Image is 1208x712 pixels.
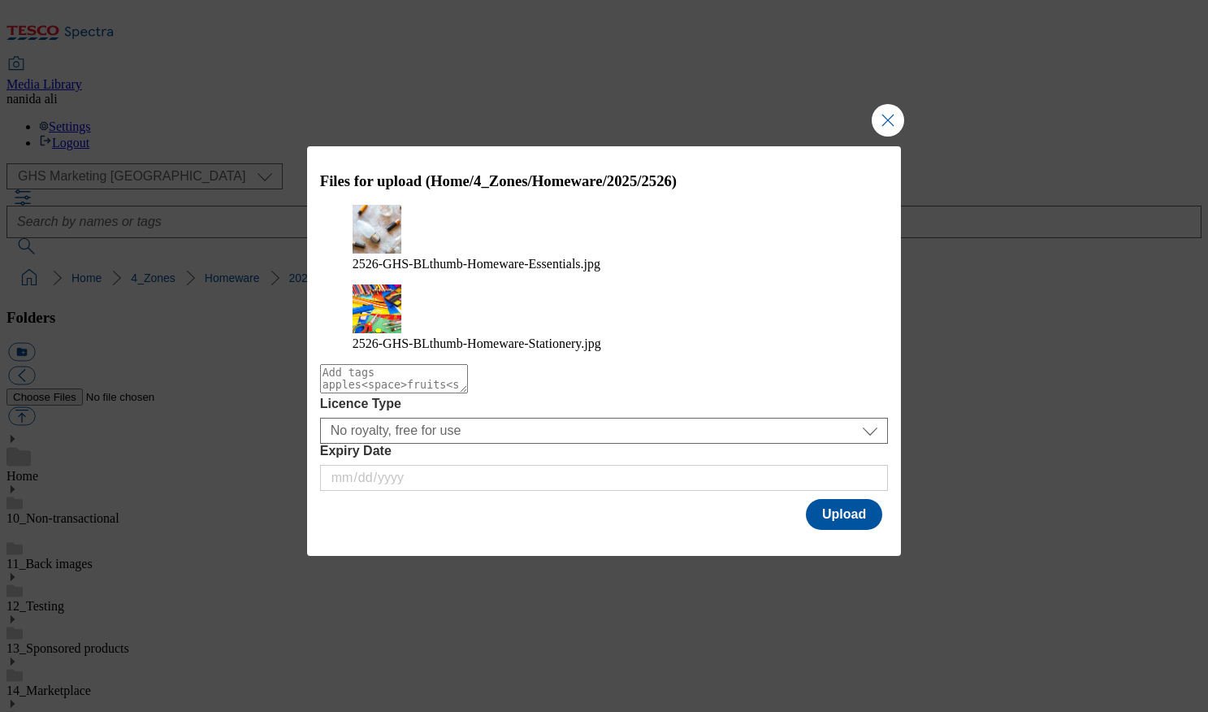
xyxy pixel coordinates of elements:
[353,257,856,271] figcaption: 2526-GHS-BLthumb-Homeware-Essentials.jpg
[872,104,904,137] button: Close Modal
[353,205,401,254] img: preview
[353,284,401,333] img: preview
[320,444,889,458] label: Expiry Date
[320,397,889,411] label: Licence Type
[320,172,889,190] h3: Files for upload (Home/4_Zones/Homeware/2025/2526)
[307,146,902,557] div: Modal
[353,336,856,351] figcaption: 2526-GHS-BLthumb-Homeware-Stationery.jpg
[806,499,882,530] button: Upload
